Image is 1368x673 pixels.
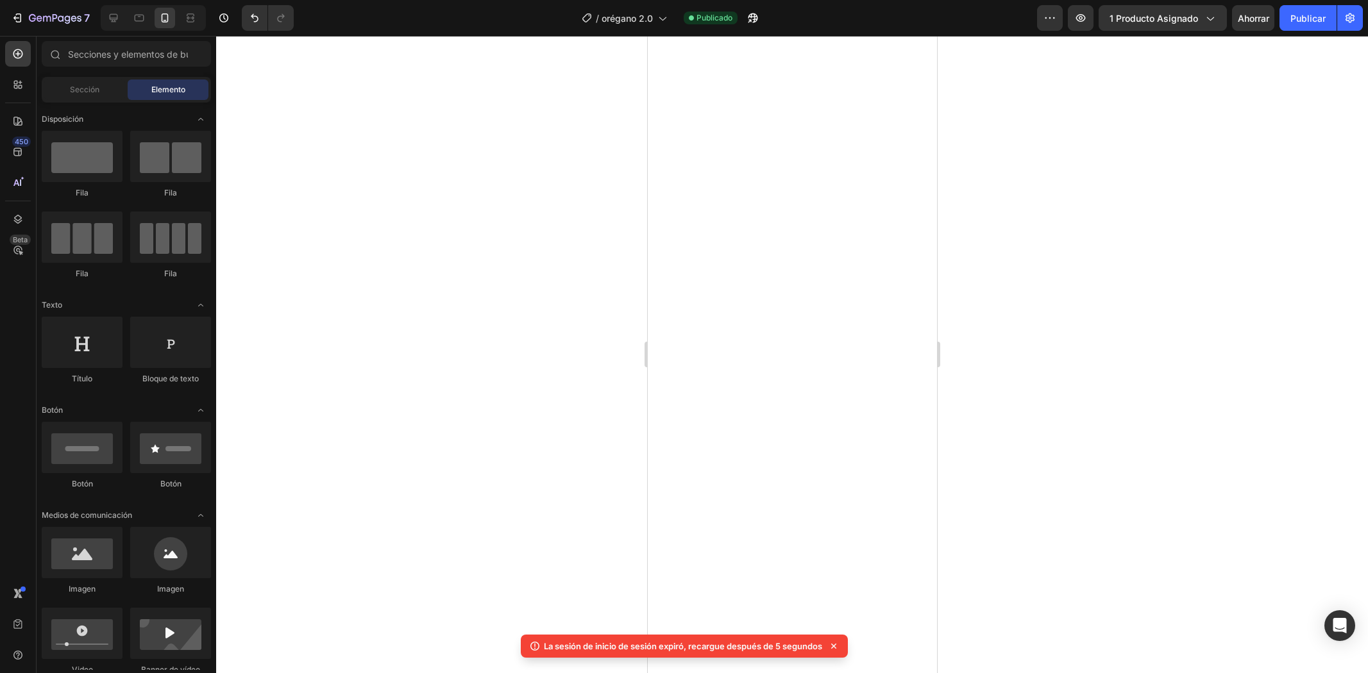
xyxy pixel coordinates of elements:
span: Abrir con palanca [190,109,211,129]
font: Publicar [1290,13,1326,24]
span: Abrir con palanca [190,400,211,420]
iframe: Área de diseño [648,36,937,673]
font: 1 producto asignado [1110,13,1198,24]
font: Publicado [697,13,732,22]
font: Botón [42,405,63,415]
span: Abrir con palanca [190,295,211,315]
font: Fila [76,269,89,278]
font: Beta [13,235,28,244]
font: Sección [70,85,99,94]
font: orégano 2.0 [602,13,653,24]
font: Fila [164,188,177,197]
font: Botón [72,479,93,488]
font: La sesión de inicio de sesión expiró, recargue después de 5 segundos [544,641,822,651]
button: 7 [5,5,96,31]
button: Ahorrar [1232,5,1274,31]
div: Deshacer/Rehacer [242,5,294,31]
div: Abrir Intercom Messenger [1324,610,1355,641]
font: Título [72,374,92,383]
font: Imagen [157,584,184,594]
font: Imagen [69,584,96,594]
button: 1 producto asignado [1099,5,1227,31]
font: Disposición [42,114,83,124]
font: / [596,13,599,24]
font: Botón [160,479,182,488]
font: Fila [164,269,177,278]
font: Fila [76,188,89,197]
font: Medios de comunicación [42,510,132,520]
font: 7 [84,12,90,24]
font: Elemento [151,85,185,94]
font: Texto [42,300,62,310]
button: Publicar [1279,5,1337,31]
font: Ahorrar [1238,13,1269,24]
span: Abrir con palanca [190,505,211,526]
font: 450 [15,137,28,146]
input: Secciones y elementos de búsqueda [42,41,211,67]
font: Bloque de texto [142,374,199,383]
